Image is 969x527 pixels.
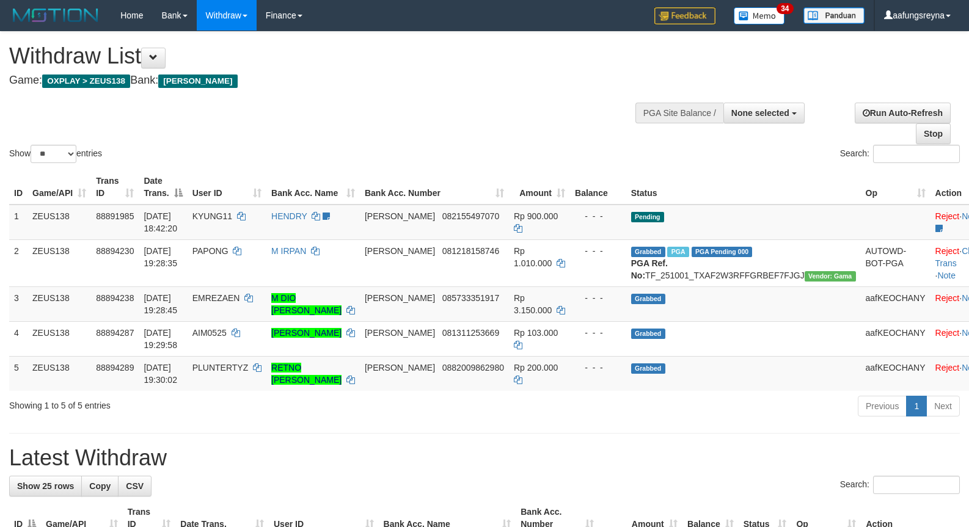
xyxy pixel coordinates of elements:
input: Search: [873,476,960,494]
a: Reject [935,211,960,221]
a: Copy [81,476,119,496]
span: [DATE] 19:30:02 [144,363,177,385]
span: Grabbed [631,294,665,304]
span: Copy [89,481,111,491]
b: PGA Ref. No: [631,258,668,280]
label: Search: [840,145,960,163]
a: CSV [118,476,152,496]
a: Show 25 rows [9,476,82,496]
span: Rp 103.000 [514,328,558,338]
h1: Withdraw List [9,44,634,68]
img: panduan.png [803,7,865,24]
th: Bank Acc. Name: activate to sort column ascending [266,170,360,205]
div: Showing 1 to 5 of 5 entries [9,394,395,412]
a: Next [926,396,960,416]
a: M IRPAN [271,246,306,256]
span: Marked by aafanarl [667,247,689,257]
th: Op: activate to sort column ascending [861,170,931,205]
button: None selected [723,103,805,123]
a: 1 [906,396,927,416]
th: Balance [570,170,626,205]
span: [PERSON_NAME] [365,211,435,221]
span: CSV [126,481,144,491]
a: [PERSON_NAME] [271,328,342,338]
span: Grabbed [631,247,665,257]
span: [PERSON_NAME] [158,75,237,88]
span: EMREZAEN [192,293,240,303]
span: [PERSON_NAME] [365,363,435,373]
span: [DATE] 19:28:35 [144,246,177,268]
span: Vendor URL: https://trx31.1velocity.biz [805,271,856,282]
div: PGA Site Balance / [635,103,723,123]
span: Copy 082155497070 to clipboard [442,211,499,221]
td: aafKEOCHANY [861,321,931,356]
a: M DIO [PERSON_NAME] [271,293,342,315]
span: Rp 1.010.000 [514,246,552,268]
div: - - - [575,362,621,374]
th: User ID: activate to sort column ascending [188,170,266,205]
label: Search: [840,476,960,494]
h4: Game: Bank: [9,75,634,87]
td: ZEUS138 [27,205,91,240]
img: Button%20Memo.svg [734,7,785,24]
td: aafKEOCHANY [861,356,931,391]
td: aafKEOCHANY [861,286,931,321]
td: 5 [9,356,27,391]
a: Reject [935,246,960,256]
th: Date Trans.: activate to sort column descending [139,170,187,205]
span: [DATE] 19:28:45 [144,293,177,315]
span: Rp 3.150.000 [514,293,552,315]
span: PGA Pending [692,247,753,257]
select: Showentries [31,145,76,163]
span: Copy 085733351917 to clipboard [442,293,499,303]
span: 88894287 [96,328,134,338]
td: AUTOWD-BOT-PGA [861,239,931,286]
span: Show 25 rows [17,481,74,491]
img: MOTION_logo.png [9,6,102,24]
a: Stop [916,123,951,144]
span: [PERSON_NAME] [365,328,435,338]
span: AIM0525 [192,328,227,338]
span: Grabbed [631,363,665,374]
a: Note [937,271,956,280]
div: - - - [575,327,621,339]
span: Pending [631,212,664,222]
span: None selected [731,108,789,118]
th: Status [626,170,861,205]
span: OXPLAY > ZEUS138 [42,75,130,88]
th: ID [9,170,27,205]
a: Reject [935,328,960,338]
td: TF_251001_TXAF2W3RFFGRBEF7FJGJ [626,239,861,286]
h1: Latest Withdraw [9,446,960,470]
span: Copy 0882009862980 to clipboard [442,363,504,373]
th: Trans ID: activate to sort column ascending [91,170,139,205]
a: Reject [935,293,960,303]
div: - - - [575,245,621,257]
input: Search: [873,145,960,163]
span: 34 [777,3,793,14]
span: 88894289 [96,363,134,373]
span: [PERSON_NAME] [365,293,435,303]
td: 1 [9,205,27,240]
span: Rp 200.000 [514,363,558,373]
span: KYUNG11 [192,211,232,221]
a: Reject [935,363,960,373]
td: ZEUS138 [27,239,91,286]
div: - - - [575,210,621,222]
div: - - - [575,292,621,304]
span: 88894238 [96,293,134,303]
img: Feedback.jpg [654,7,715,24]
span: Copy 081311253669 to clipboard [442,328,499,338]
label: Show entries [9,145,102,163]
th: Amount: activate to sort column ascending [509,170,570,205]
span: 88891985 [96,211,134,221]
span: Grabbed [631,329,665,339]
td: 2 [9,239,27,286]
td: ZEUS138 [27,286,91,321]
a: RETNO [PERSON_NAME] [271,363,342,385]
span: PLUNTERTYZ [192,363,249,373]
a: Run Auto-Refresh [855,103,951,123]
td: 4 [9,321,27,356]
td: ZEUS138 [27,321,91,356]
th: Bank Acc. Number: activate to sort column ascending [360,170,509,205]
